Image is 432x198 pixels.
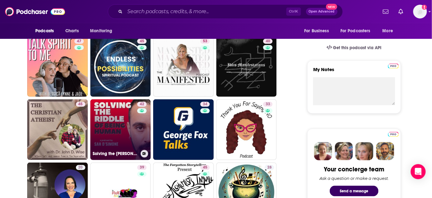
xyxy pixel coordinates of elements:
a: 42Solving the [PERSON_NAME] of Being Human [90,99,151,160]
span: 47 [77,38,81,44]
h3: Solving the [PERSON_NAME] of Being Human [93,151,138,156]
a: 34 [200,102,210,107]
span: Logged in as vivianamoreno [413,5,427,18]
button: open menu [378,25,401,37]
span: Charts [65,27,79,35]
a: Charts [61,25,83,37]
span: For Business [304,27,329,35]
span: 40 [266,38,270,44]
img: User Profile [413,5,427,18]
a: 45 [27,99,88,160]
span: 20 [78,164,83,171]
svg: Add a profile image [422,5,427,10]
span: 33 [266,101,270,107]
a: Get this podcast via API [322,40,387,55]
a: Show notifications dropdown [396,6,406,17]
img: Sydney Profile [314,142,332,160]
img: Jules Profile [355,142,374,160]
span: 39 [140,164,144,171]
a: 20 [76,165,85,170]
span: 42 [140,101,144,107]
span: Monitoring [90,27,112,35]
div: Open Intercom Messenger [411,164,426,179]
span: Ctrl K [286,8,301,16]
button: Show profile menu [413,5,427,18]
a: 45 [76,102,85,107]
div: Ask a question or make a request. [319,176,389,181]
a: 33 [263,102,273,107]
img: Podchaser Pro [388,132,399,137]
img: Jon Profile [376,142,394,160]
span: 45 [203,164,207,171]
a: 39 [137,165,147,170]
span: Get this podcast via API [333,45,382,50]
span: Open Advanced [309,10,335,13]
a: 42 [137,102,147,107]
a: 33 [216,99,277,160]
a: 28 [265,165,274,170]
input: Search podcasts, credits, & more... [125,7,286,17]
a: 47 [74,39,84,44]
span: Podcasts [35,27,54,35]
span: 53 [203,38,207,44]
span: For Podcasters [340,27,370,35]
span: 34 [203,101,207,107]
a: Pro website [388,131,399,137]
a: Show notifications dropdown [380,6,391,17]
a: 45 [200,165,210,170]
a: 45 [90,36,151,97]
button: Send a message [330,186,379,196]
span: 45 [78,101,83,107]
img: Barbara Profile [335,142,353,160]
label: My Notes [313,66,395,77]
span: 28 [267,164,272,171]
span: 45 [140,38,144,44]
span: New [326,4,337,10]
a: 53 [153,36,214,97]
div: Your concierge team [324,165,384,173]
img: Podchaser - Follow, Share and Rate Podcasts [5,6,65,18]
a: 45 [137,39,147,44]
button: open menu [336,25,379,37]
button: open menu [31,25,62,37]
span: More [383,27,393,35]
button: Open AdvancedNew [306,8,338,15]
a: 53 [200,39,210,44]
button: open menu [300,25,337,37]
button: open menu [86,25,120,37]
a: Pro website [388,63,399,69]
img: Podchaser Pro [388,64,399,69]
div: Search podcasts, credits, & more... [108,4,343,19]
a: 40 [263,39,273,44]
a: 34 [153,99,214,160]
a: 47 [27,36,88,97]
a: 40 [216,36,277,97]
